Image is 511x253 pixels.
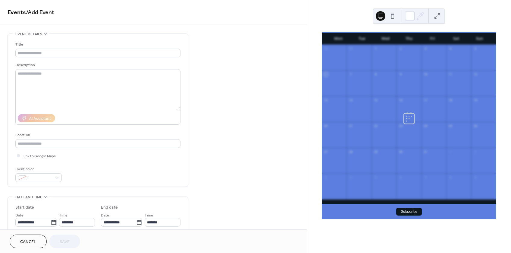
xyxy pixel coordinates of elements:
[8,7,26,18] a: Events
[15,31,42,37] span: Event details
[448,149,453,154] div: 1
[398,46,403,51] div: 2
[398,72,403,77] div: 9
[397,33,421,45] div: Thu
[398,124,403,128] div: 23
[448,46,453,51] div: 4
[324,175,328,180] div: 3
[423,175,428,180] div: 7
[398,98,403,102] div: 16
[15,194,42,200] span: Date and time
[59,212,67,219] span: Time
[348,149,353,154] div: 28
[373,175,378,180] div: 5
[324,124,328,128] div: 20
[423,124,428,128] div: 24
[348,175,353,180] div: 4
[26,7,54,18] span: / Add Event
[398,149,403,154] div: 30
[448,124,453,128] div: 25
[324,149,328,154] div: 27
[374,33,397,45] div: Wed
[373,149,378,154] div: 29
[468,33,491,45] div: Sun
[473,46,478,51] div: 5
[20,239,36,245] span: Cancel
[423,46,428,51] div: 3
[15,204,34,211] div: Start date
[473,124,478,128] div: 26
[348,46,353,51] div: 30
[373,98,378,102] div: 15
[473,98,478,102] div: 19
[15,212,24,219] span: Date
[324,46,328,51] div: 29
[421,33,444,45] div: Fri
[23,153,56,159] span: Link to Google Maps
[373,46,378,51] div: 1
[473,149,478,154] div: 2
[145,212,153,219] span: Time
[348,72,353,77] div: 7
[423,149,428,154] div: 31
[324,98,328,102] div: 13
[350,33,374,45] div: Tue
[324,72,328,77] div: 6
[348,98,353,102] div: 14
[448,175,453,180] div: 8
[101,204,118,211] div: End date
[373,72,378,77] div: 8
[15,166,61,172] div: Event color
[423,98,428,102] div: 17
[10,235,47,248] button: Cancel
[101,212,109,219] span: Date
[15,132,179,138] div: Location
[373,124,378,128] div: 22
[348,124,353,128] div: 21
[423,72,428,77] div: 10
[448,72,453,77] div: 11
[398,175,403,180] div: 6
[327,33,350,45] div: Mon
[444,33,468,45] div: Sat
[473,72,478,77] div: 12
[15,41,179,48] div: Title
[15,62,179,68] div: Description
[396,208,422,216] button: Subscribe
[448,98,453,102] div: 18
[473,175,478,180] div: 9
